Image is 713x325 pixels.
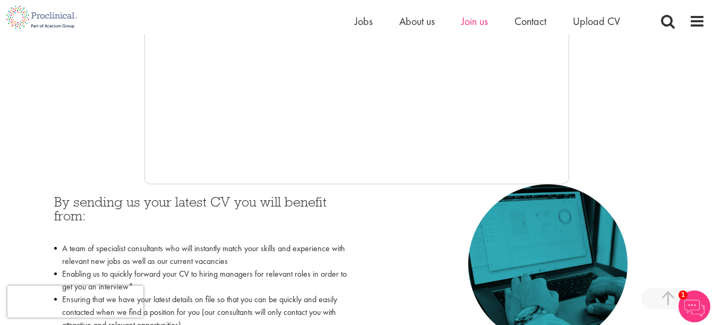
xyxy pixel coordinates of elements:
[514,14,546,28] a: Contact
[573,14,620,28] a: Upload CV
[54,242,349,268] li: A team of specialist consultants who will instantly match your skills and experience with relevan...
[7,286,143,318] iframe: reCAPTCHA
[399,14,435,28] a: About us
[678,290,688,300] span: 1
[678,290,710,322] img: Chatbot
[54,195,349,237] h3: By sending us your latest CV you will benefit from:
[355,14,373,28] a: Jobs
[461,14,488,28] a: Join us
[54,268,349,293] li: Enabling us to quickly forward your CV to hiring managers for relevant roles in order to get you ...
